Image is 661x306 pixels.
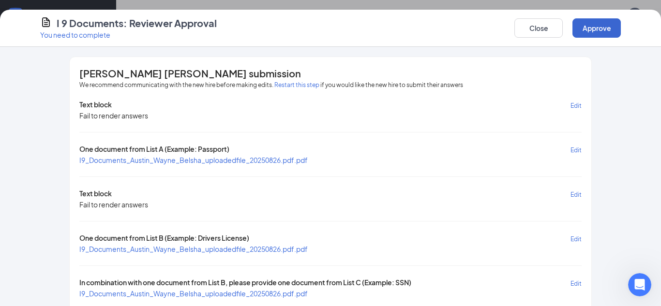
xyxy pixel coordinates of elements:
button: Approve [572,18,621,38]
span: Edit [571,102,582,109]
span: Edit [571,235,582,243]
button: Edit [571,189,582,200]
span: Edit [571,280,582,287]
span: One document from List B (Example: Drivers License) [79,233,249,244]
div: Fail to render answers [79,200,148,209]
button: Edit [571,100,582,111]
span: Edit [571,191,582,198]
h4: I 9 Documents: Reviewer Approval [57,16,217,30]
svg: CustomFormIcon [40,16,52,28]
span: [PERSON_NAME] [PERSON_NAME] submission [79,69,301,78]
span: Edit [571,146,582,154]
span: One document from List A (Example: Passport) [79,144,229,155]
button: Edit [571,233,582,244]
span: Text block [79,189,112,200]
span: We recommend communicating with the new hire before making edits. if you would like the new hire ... [79,80,463,90]
a: I9_Documents_Austin_Wayne_Belsha_uploadedfile_20250826.pdf.pdf [79,245,308,253]
button: Restart this step [274,80,319,90]
button: Edit [571,277,582,289]
a: I9_Documents_Austin_Wayne_Belsha_uploadedfile_20250826.pdf.pdf [79,156,308,164]
button: Edit [571,144,582,155]
a: I9_Documents_Austin_Wayne_Belsha_uploadedfile_20250826.pdf.pdf [79,289,308,298]
button: Close [514,18,563,38]
span: Text block [79,100,112,111]
p: You need to complete [40,30,217,40]
iframe: Intercom live chat [628,273,651,296]
span: In combination with one document from List B, please provide one document from List C (Example: SSN) [79,277,411,289]
div: Fail to render answers [79,111,148,120]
